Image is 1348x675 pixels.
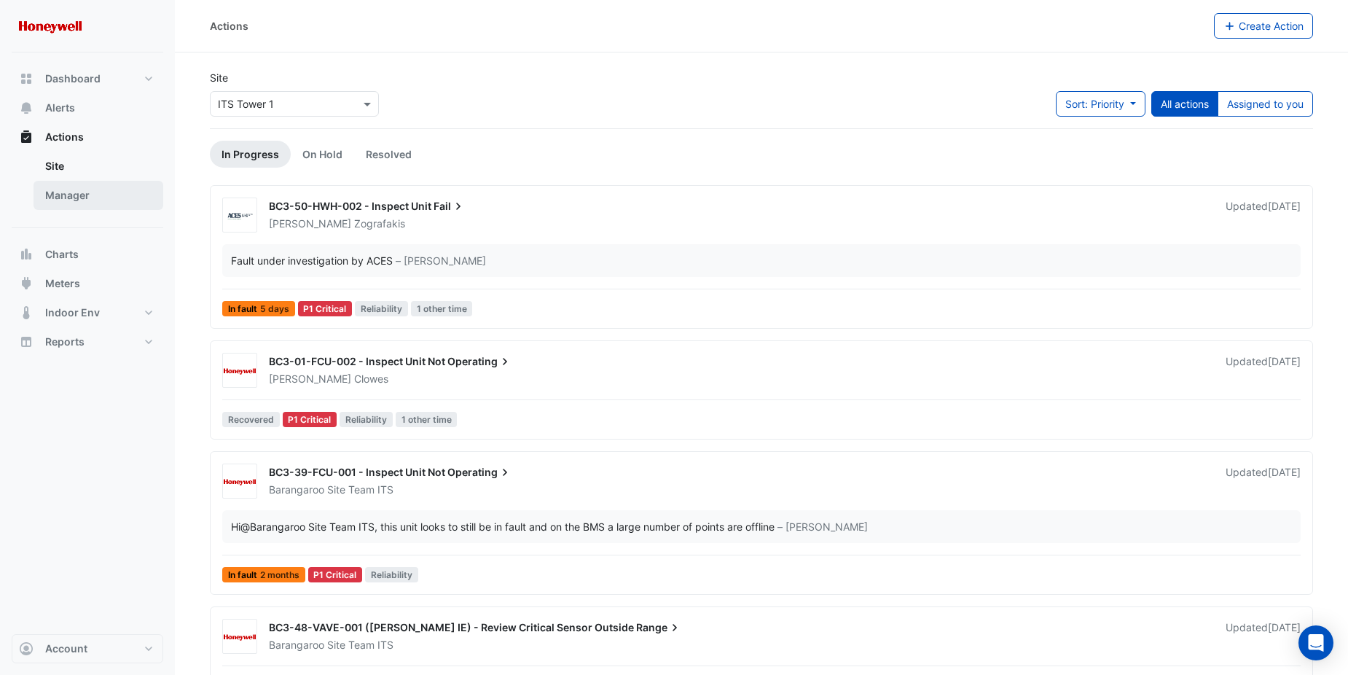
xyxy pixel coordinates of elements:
span: 5 days [260,305,289,313]
span: Mon 07-Jul-2025 14:33 AEST [1268,355,1301,367]
a: On Hold [291,141,354,168]
span: [PERSON_NAME] [269,217,351,230]
button: Alerts [12,93,163,122]
span: – [PERSON_NAME] [396,253,486,268]
span: ITS [377,638,393,652]
div: Hi , this unit looks to still be in fault and on the BMS a large number of points are offline [231,519,775,534]
img: ACES Air [223,208,256,223]
span: Mon 25-Aug-2025 10:28 AEST [1268,200,1301,212]
span: Charts [45,247,79,262]
span: Sort: Priority [1065,98,1124,110]
img: Honeywell [223,364,256,378]
div: P1 Critical [308,567,363,582]
span: Reports [45,335,85,349]
div: Actions [210,18,248,34]
span: BC3-01-FCU-002 - Inspect Unit Not [269,355,445,367]
span: Recovered [222,412,280,427]
a: In Progress [210,141,291,168]
button: Create Action [1214,13,1314,39]
button: All actions [1151,91,1218,117]
span: In fault [222,567,305,582]
button: Charts [12,240,163,269]
span: Barangaroo Site Team [269,639,375,651]
app-icon: Indoor Env [19,305,34,320]
app-icon: Charts [19,247,34,262]
span: 2 months [260,571,299,580]
a: Resolved [354,141,423,168]
span: ITS [377,483,393,497]
button: Dashboard [12,64,163,93]
span: Zografakis [354,216,405,231]
div: Open Intercom Messenger [1298,625,1333,660]
span: 1 other time [396,412,458,427]
div: Updated [1226,620,1301,652]
span: – [PERSON_NAME] [777,519,868,534]
button: Assigned to you [1218,91,1313,117]
img: Company Logo [17,12,83,41]
div: P1 Critical [298,301,353,316]
span: Indoor Env [45,305,100,320]
label: Site [210,70,228,85]
button: Actions [12,122,163,152]
span: Reliability [355,301,408,316]
span: Thu 27-Mar-2025 11:20 AEDT [1268,466,1301,478]
button: Account [12,634,163,663]
a: Manager [34,181,163,210]
span: Meters [45,276,80,291]
app-icon: Dashboard [19,71,34,86]
img: Honeywell [223,630,256,644]
span: BC3-50-HWH-002 - Inspect Unit [269,200,431,212]
button: Meters [12,269,163,298]
div: Updated [1226,465,1301,497]
button: Reports [12,327,163,356]
span: Operating [447,354,512,369]
div: P1 Critical [283,412,337,427]
app-icon: Actions [19,130,34,144]
span: Reliability [365,567,418,582]
div: Updated [1226,354,1301,386]
span: Clowes [354,372,388,386]
img: Honeywell [223,475,256,489]
span: In fault [222,301,295,316]
span: Operating [447,465,512,480]
span: Reliability [340,412,393,427]
span: Range [636,620,682,635]
div: Updated [1226,199,1301,231]
div: Actions [12,152,163,216]
span: Dashboard [45,71,101,86]
span: Barangaroo Site Team [269,483,375,496]
app-icon: Meters [19,276,34,291]
span: Account [45,641,87,656]
div: Fault under investigation by ACES [231,253,393,268]
span: Mon 28-Jul-2025 10:03 AEST [1268,621,1301,633]
a: Site [34,152,163,181]
app-icon: Reports [19,335,34,349]
span: Create Action [1239,20,1304,32]
button: Sort: Priority [1056,91,1145,117]
span: [PERSON_NAME] [269,372,351,385]
span: BC3-39-FCU-001 - Inspect Unit Not [269,466,445,478]
app-icon: Alerts [19,101,34,115]
span: 1 other time [411,301,473,316]
button: Indoor Env [12,298,163,327]
span: Fail [434,199,466,214]
span: Actions [45,130,84,144]
span: barangarooitsteam@honeywell.com [Honeywell] [240,520,375,533]
span: BC3-48-VAVE-001 ([PERSON_NAME] IE) - Review Critical Sensor Outside [269,621,634,633]
span: Alerts [45,101,75,115]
